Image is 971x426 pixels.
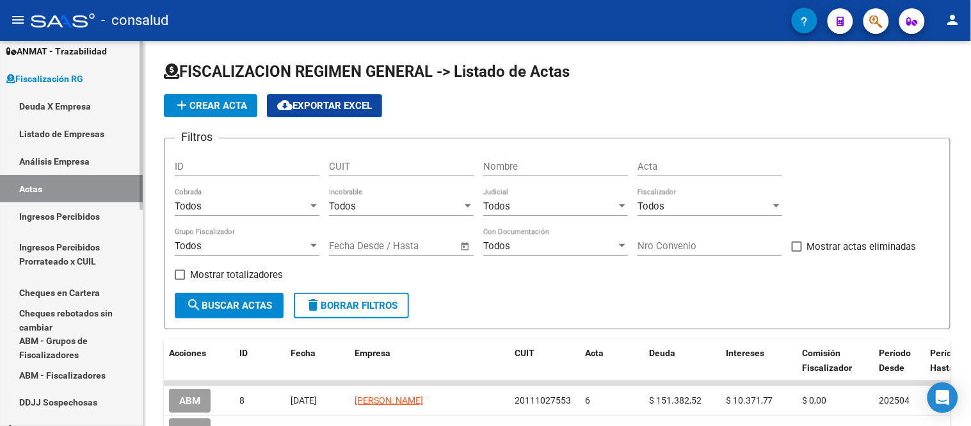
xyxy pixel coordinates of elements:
[726,348,764,358] span: Intereses
[349,340,510,382] datatable-header-cell: Empresa
[101,6,168,35] span: - consalud
[807,239,917,254] span: Mostrar actas eliminadas
[186,300,272,311] span: Buscar Actas
[175,240,202,252] span: Todos
[10,12,26,28] mat-icon: menu
[644,340,721,382] datatable-header-cell: Deuda
[186,297,202,313] mat-icon: search
[879,348,911,373] span: Período Desde
[291,348,316,358] span: Fecha
[798,340,874,382] datatable-header-cell: Comisión Fiscalizador
[721,340,798,382] datatable-header-cell: Intereses
[515,395,571,406] span: 20111027553
[175,293,284,318] button: Buscar Actas
[174,100,247,111] span: Crear Acta
[515,348,534,358] span: CUIT
[483,201,510,212] span: Todos
[580,340,644,382] datatable-header-cell: Acta
[164,94,257,117] button: Crear Acta
[879,395,910,406] span: 202504
[239,348,248,358] span: ID
[190,267,283,283] span: Mostrar totalizadores
[931,348,963,373] span: Período Hasta
[392,240,454,252] input: Fecha fin
[329,201,356,212] span: Todos
[294,293,409,318] button: Borrar Filtros
[169,389,211,413] button: ABM
[483,240,510,252] span: Todos
[649,395,702,406] span: $ 151.382,52
[164,340,234,382] datatable-header-cell: Acciones
[175,201,202,212] span: Todos
[285,340,349,382] datatable-header-cell: Fecha
[305,297,321,313] mat-icon: delete
[179,395,200,407] span: ABM
[927,382,958,413] div: Open Intercom Messenger
[291,395,317,406] span: [DATE]
[164,63,570,81] span: FISCALIZACION REGIMEN GENERAL -> Listado de Actas
[239,395,245,406] span: 8
[585,348,604,358] span: Acta
[874,340,926,382] datatable-header-cell: Período Desde
[169,348,206,358] span: Acciones
[945,12,961,28] mat-icon: person
[277,97,293,113] mat-icon: cloud_download
[329,240,381,252] input: Fecha inicio
[174,97,189,113] mat-icon: add
[803,395,827,406] span: $ 0,00
[267,94,382,117] button: Exportar EXCEL
[510,340,580,382] datatable-header-cell: CUIT
[6,44,107,58] span: ANMAT - Trazabilidad
[458,239,473,254] button: Open calendar
[355,348,390,358] span: Empresa
[355,395,423,406] span: [PERSON_NAME]
[175,128,219,146] h3: Filtros
[585,395,590,406] span: 6
[234,340,285,382] datatable-header-cell: ID
[726,395,773,406] span: $ 10.371,77
[803,348,853,373] span: Comisión Fiscalizador
[6,72,83,86] span: Fiscalización RG
[277,100,372,111] span: Exportar EXCEL
[638,201,664,212] span: Todos
[305,300,397,311] span: Borrar Filtros
[649,348,675,358] span: Deuda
